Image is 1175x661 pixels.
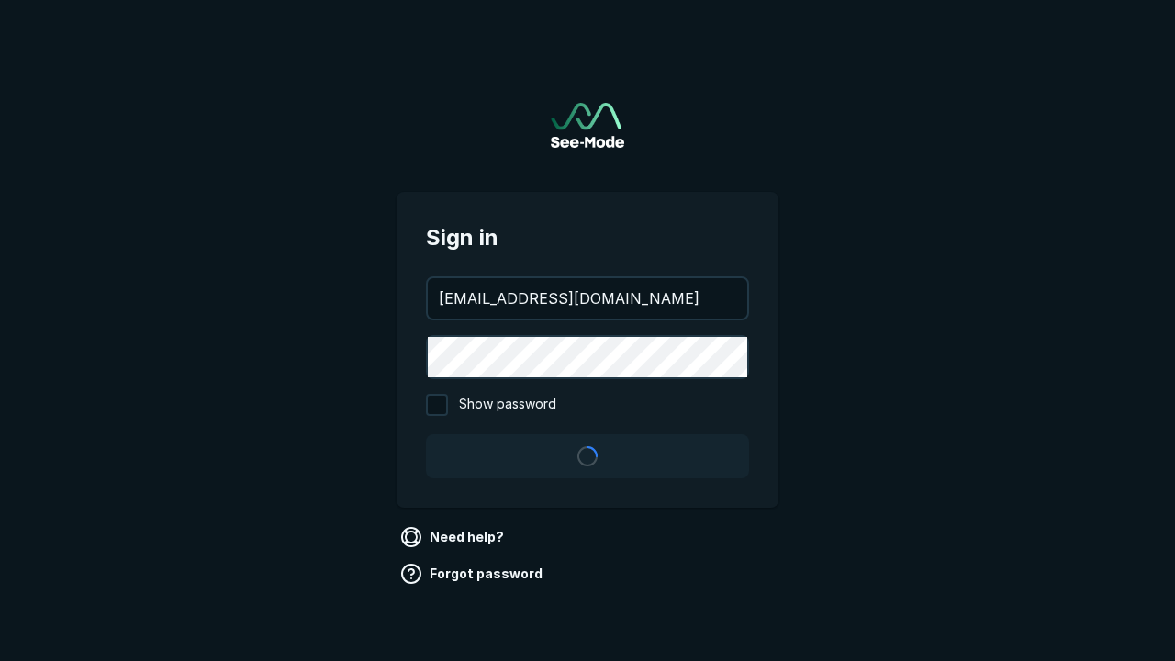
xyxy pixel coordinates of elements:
a: Forgot password [397,559,550,588]
a: Need help? [397,522,511,552]
img: See-Mode Logo [551,103,624,148]
input: your@email.com [428,278,747,319]
a: Go to sign in [551,103,624,148]
span: Sign in [426,221,749,254]
span: Show password [459,394,556,416]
